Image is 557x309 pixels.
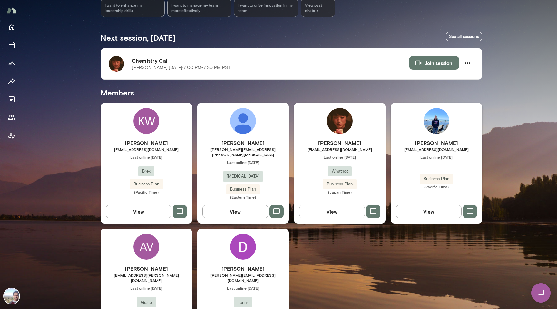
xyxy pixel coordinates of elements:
span: [EMAIL_ADDRESS][DOMAIN_NAME] [101,147,192,152]
button: View [299,205,365,218]
span: (Pacific Time) [391,184,482,189]
span: [PERSON_NAME][EMAIL_ADDRESS][DOMAIN_NAME] [197,273,289,283]
h6: Chemistry Call [132,57,409,65]
h6: [PERSON_NAME] [101,139,192,147]
span: Last online [DATE] [197,160,289,165]
span: [EMAIL_ADDRESS][PERSON_NAME][DOMAIN_NAME] [101,273,192,283]
a: See all sessions [446,32,482,42]
span: Business Plan [226,186,260,193]
img: Daniel Epstein [230,108,256,134]
span: Gusto [137,299,156,306]
button: Sessions [5,39,18,52]
h5: Members [101,87,482,98]
img: Mento [6,4,17,16]
span: I want to manage my team more effectively [171,3,227,13]
button: View [396,205,462,218]
span: (Japan Time) [294,189,386,194]
h6: [PERSON_NAME] [101,265,192,273]
img: Zhe Tang [424,108,449,134]
button: View [106,205,171,218]
span: Brex [138,168,154,174]
span: Last online [DATE] [197,285,289,291]
span: [EMAIL_ADDRESS][DOMAIN_NAME] [294,147,386,152]
span: Business Plan [323,181,357,187]
button: Join session [409,56,459,70]
button: Home [5,21,18,34]
img: Daniel Guillen [230,234,256,260]
span: (Pacific Time) [101,189,192,194]
img: Koichiro Narita [327,108,353,134]
div: KW [133,108,159,134]
h6: [PERSON_NAME] [294,139,386,147]
button: Insights [5,75,18,88]
h6: [PERSON_NAME] [391,139,482,147]
button: Growth Plan [5,57,18,70]
span: Business Plan [420,176,453,182]
span: Whatnot [328,168,352,174]
span: (Eastern Time) [197,194,289,200]
h5: Next session, [DATE] [101,33,175,43]
button: Members [5,111,18,124]
h6: [PERSON_NAME] [197,139,289,147]
span: Last online [DATE] [101,285,192,291]
span: Last online [DATE] [294,154,386,160]
span: Business Plan [130,181,163,187]
span: Last online [DATE] [391,154,482,160]
div: AV [133,234,159,260]
img: Vipin Hegde [4,288,19,304]
button: Client app [5,129,18,142]
span: Tennr [234,299,252,306]
span: [MEDICAL_DATA] [223,173,263,180]
button: Documents [5,93,18,106]
h6: [PERSON_NAME] [197,265,289,273]
span: [PERSON_NAME][EMAIL_ADDRESS][PERSON_NAME][MEDICAL_DATA] [197,147,289,157]
span: Last online [DATE] [101,154,192,160]
span: I want to drive innovation in my team [238,3,294,13]
p: [PERSON_NAME] · [DATE] · 7:00 PM-7:30 PM PST [132,65,230,71]
button: View [202,205,268,218]
span: [EMAIL_ADDRESS][DOMAIN_NAME] [391,147,482,152]
span: I want to enhance my leadership skills [105,3,161,13]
